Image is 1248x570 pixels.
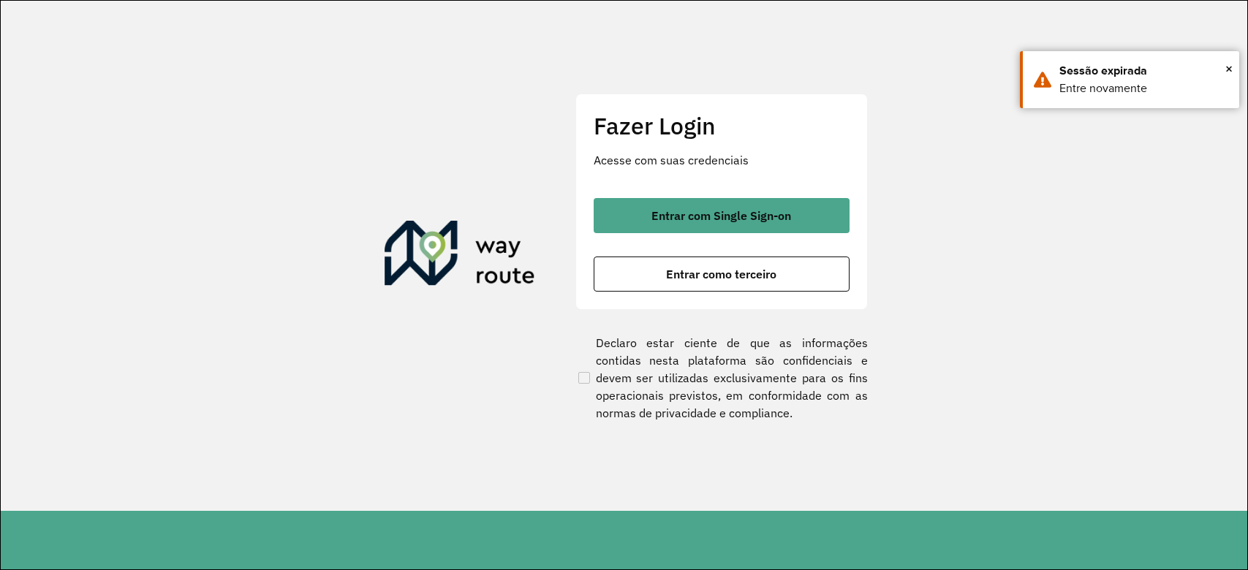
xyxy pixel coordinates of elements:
p: Acesse com suas credenciais [594,151,850,169]
span: Entrar como terceiro [666,268,776,280]
button: button [594,198,850,233]
div: Sessão expirada [1059,62,1228,80]
h2: Fazer Login [594,112,850,140]
div: Entre novamente [1059,80,1228,97]
span: × [1225,58,1233,80]
button: Close [1225,58,1233,80]
button: button [594,256,850,292]
span: Entrar com Single Sign-on [651,210,791,221]
label: Declaro estar ciente de que as informações contidas nesta plataforma são confidenciais e devem se... [575,334,868,422]
img: Roteirizador AmbevTech [385,221,535,291]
